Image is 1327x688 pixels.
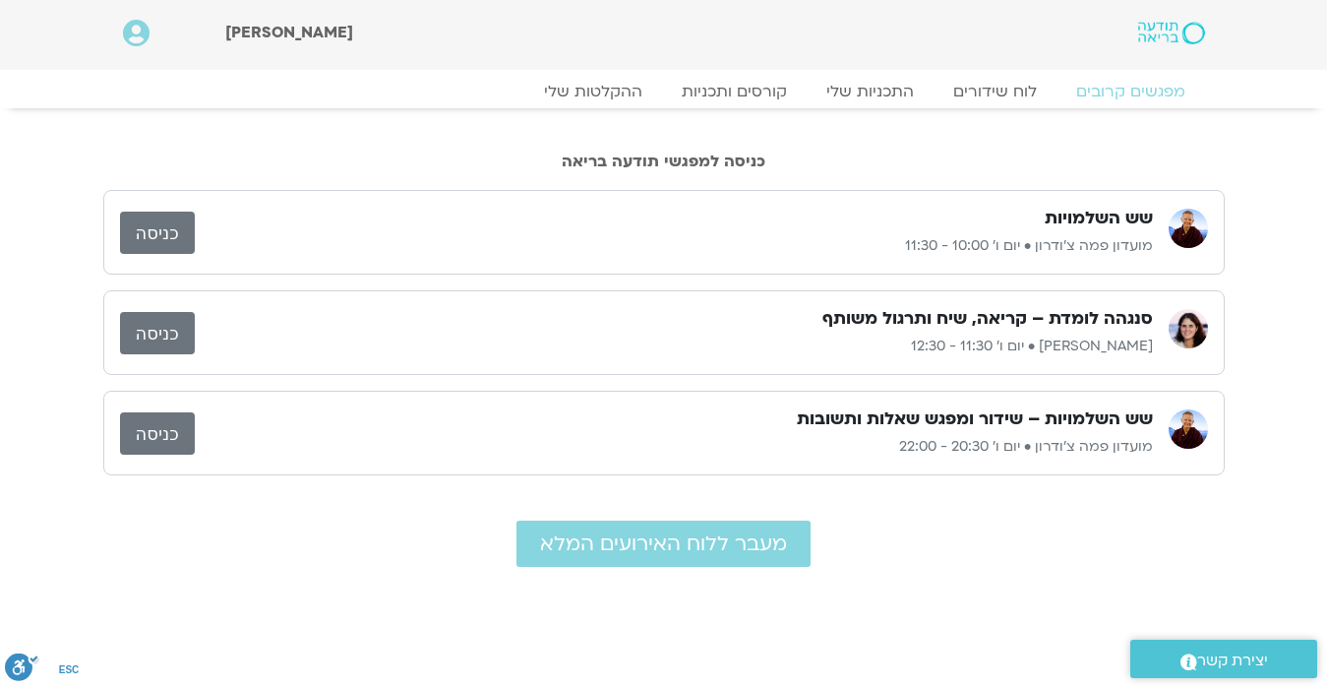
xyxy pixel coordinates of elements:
a: לוח שידורים [934,82,1056,101]
a: מפגשים קרובים [1056,82,1205,101]
img: מועדון פמה צ'ודרון [1169,409,1208,449]
a: כניסה [120,212,195,254]
p: [PERSON_NAME] • יום ו׳ 11:30 - 12:30 [195,335,1153,358]
p: מועדון פמה צ'ודרון • יום ו׳ 20:30 - 22:00 [195,435,1153,459]
a: כניסה [120,412,195,455]
nav: Menu [123,82,1205,101]
img: מיכל גורל [1169,309,1208,348]
h3: שש השלמויות [1045,207,1153,230]
h2: כניסה למפגשי תודעה בריאה [103,153,1225,170]
span: מעבר ללוח האירועים המלא [540,532,787,555]
h3: שש השלמויות – שידור ומפגש שאלות ותשובות [797,407,1153,431]
h3: סנגהה לומדת – קריאה, שיח ותרגול משותף [822,307,1153,331]
a: מעבר ללוח האירועים המלא [516,521,811,567]
a: יצירת קשר [1130,640,1317,678]
a: ההקלטות שלי [524,82,662,101]
img: מועדון פמה צ'ודרון [1169,209,1208,248]
span: [PERSON_NAME] [225,22,353,43]
p: מועדון פמה צ'ודרון • יום ו׳ 10:00 - 11:30 [195,234,1153,258]
span: יצירת קשר [1197,648,1268,674]
a: קורסים ותכניות [662,82,807,101]
a: כניסה [120,312,195,354]
a: התכניות שלי [807,82,934,101]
